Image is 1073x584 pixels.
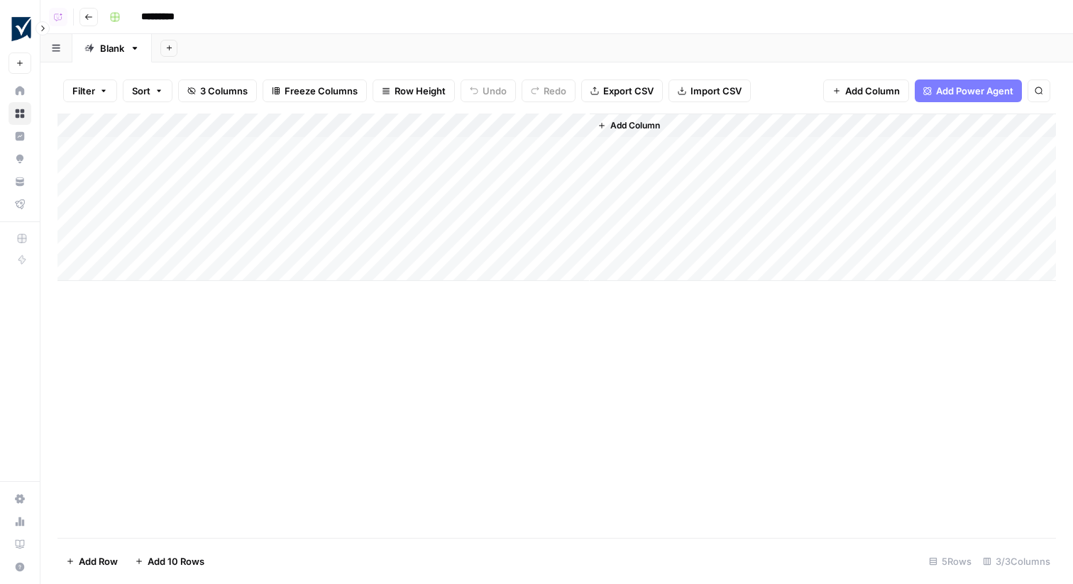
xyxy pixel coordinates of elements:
[72,34,152,62] a: Blank
[72,84,95,98] span: Filter
[9,16,34,42] img: Smartsheet Logo
[79,554,118,568] span: Add Row
[9,148,31,170] a: Opportunities
[668,79,751,102] button: Import CSV
[522,79,576,102] button: Redo
[285,84,358,98] span: Freeze Columns
[936,84,1013,98] span: Add Power Agent
[603,84,654,98] span: Export CSV
[544,84,566,98] span: Redo
[63,79,117,102] button: Filter
[132,84,150,98] span: Sort
[823,79,909,102] button: Add Column
[977,550,1056,573] div: 3/3 Columns
[610,119,660,132] span: Add Column
[923,550,977,573] div: 5 Rows
[592,116,666,135] button: Add Column
[9,170,31,193] a: Your Data
[57,550,126,573] button: Add Row
[123,79,172,102] button: Sort
[9,79,31,102] a: Home
[395,84,446,98] span: Row Height
[9,510,31,533] a: Usage
[915,79,1022,102] button: Add Power Agent
[845,84,900,98] span: Add Column
[9,533,31,556] a: Learning Hub
[263,79,367,102] button: Freeze Columns
[178,79,257,102] button: 3 Columns
[200,84,248,98] span: 3 Columns
[126,550,213,573] button: Add 10 Rows
[581,79,663,102] button: Export CSV
[483,84,507,98] span: Undo
[690,84,742,98] span: Import CSV
[9,11,31,47] button: Workspace: Smartsheet
[148,554,204,568] span: Add 10 Rows
[373,79,455,102] button: Row Height
[461,79,516,102] button: Undo
[9,125,31,148] a: Insights
[9,487,31,510] a: Settings
[100,41,124,55] div: Blank
[9,193,31,216] a: Flightpath
[9,556,31,578] button: Help + Support
[9,102,31,125] a: Browse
